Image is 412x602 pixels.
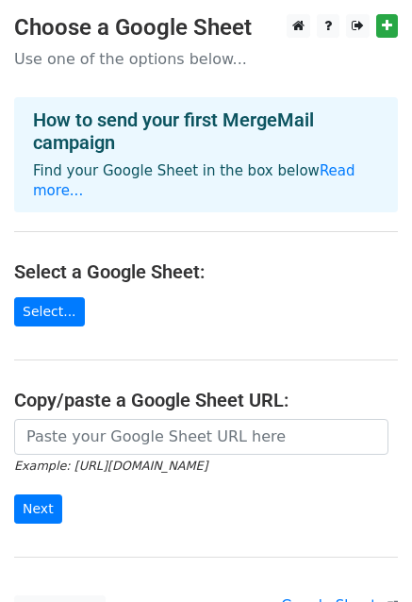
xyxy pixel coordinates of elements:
[33,161,379,201] p: Find your Google Sheet in the box below
[33,109,379,154] h4: How to send your first MergeMail campaign
[14,459,207,473] small: Example: [URL][DOMAIN_NAME]
[14,494,62,524] input: Next
[14,49,398,69] p: Use one of the options below...
[14,297,85,326] a: Select...
[14,14,398,42] h3: Choose a Google Sheet
[33,162,355,199] a: Read more...
[14,260,398,283] h4: Select a Google Sheet:
[14,419,388,455] input: Paste your Google Sheet URL here
[14,389,398,411] h4: Copy/paste a Google Sheet URL:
